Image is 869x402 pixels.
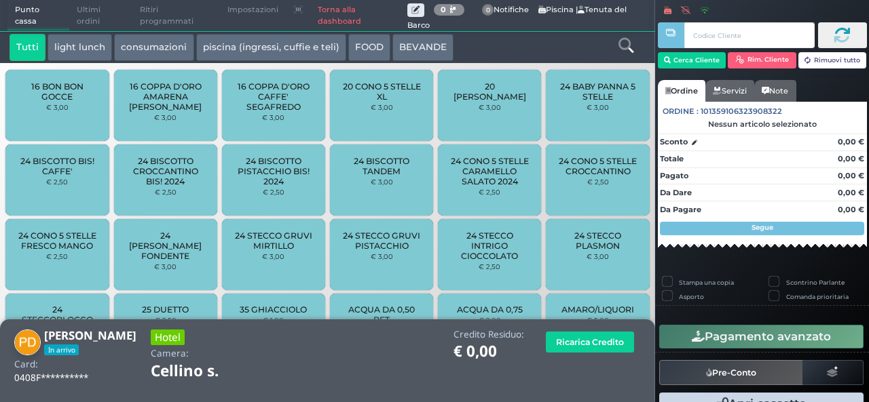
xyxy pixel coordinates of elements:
[479,103,501,111] small: € 3,00
[154,113,177,121] small: € 3,00
[17,156,98,176] span: 24 BISCOTTO BIS! CAFFE'
[240,304,307,315] span: 35 GHIACCIOLO
[142,304,189,315] span: 25 DUETTO
[234,230,314,251] span: 24 STECCO GRUVI MIRTILLO
[479,316,501,324] small: € 2,00
[7,1,70,31] span: Punto cassa
[263,188,284,196] small: € 2,50
[449,81,530,102] span: 20 [PERSON_NAME]
[371,103,393,111] small: € 3,00
[114,34,193,61] button: consumazioni
[17,304,98,325] span: 24 STECCOBLOCCO
[587,316,609,324] small: € 5,00
[310,1,407,31] a: Torna alla dashboard
[155,188,177,196] small: € 2,50
[132,1,220,31] span: Ritiri programmati
[449,230,530,261] span: 24 STECCO INTRIGO CIOCCOLATO
[838,205,864,214] strong: 0,00 €
[17,230,98,251] span: 24 CONO 5 STELLE FRESCO MANGO
[234,156,314,186] span: 24 BISCOTTO PISTACCHIO BIS! 2024
[663,106,699,117] span: Ordine :
[587,252,609,260] small: € 3,00
[341,81,422,102] span: 20 CONO 5 STELLE XL
[660,136,688,148] strong: Sconto
[46,252,68,260] small: € 2,50
[587,103,609,111] small: € 3,00
[659,360,803,384] button: Pre-Conto
[341,230,422,251] span: 24 STECCO GRUVI PISTACCHIO
[155,316,177,324] small: € 2,50
[705,80,754,102] a: Servizi
[659,325,864,348] button: Pagamento avanzato
[557,156,638,176] span: 24 CONO 5 STELLE CROCCANTINO
[262,113,284,121] small: € 3,00
[262,252,284,260] small: € 3,00
[441,5,446,14] b: 0
[786,278,845,287] label: Scontrino Parlante
[658,119,867,129] div: Nessun articolo selezionato
[557,230,638,251] span: 24 STECCO PLASMON
[125,156,206,186] span: 24 BISCOTTO CROCCANTINO BIS! 2024
[392,34,454,61] button: BEVANDE
[449,156,530,186] span: 24 CONO 5 STELLE CARAMELLO SALATO 2024
[220,1,286,20] span: Impostazioni
[660,154,684,163] strong: Totale
[557,81,638,102] span: 24 BABY PANNA 5 STELLE
[371,252,393,260] small: € 3,00
[479,262,500,270] small: € 2,50
[46,178,68,186] small: € 2,50
[679,278,734,287] label: Stampa una copia
[46,103,69,111] small: € 3,00
[151,329,185,345] h3: Hotel
[151,363,257,380] h1: Cellino s.
[151,348,189,359] h4: Camera:
[196,34,346,61] button: piscina (ingressi, cuffie e teli)
[125,230,206,261] span: 24 [PERSON_NAME] FONDENTE
[701,106,782,117] span: 101359106323908322
[658,80,705,102] a: Ordine
[754,80,796,102] a: Note
[125,81,206,112] span: 16 COPPA D'ORO AMARENA [PERSON_NAME]
[14,329,41,356] img: Patrizia Delia
[44,327,136,343] b: [PERSON_NAME]
[348,34,390,61] button: FOOD
[69,1,132,31] span: Ultimi ordini
[10,34,45,61] button: Tutti
[154,262,177,270] small: € 3,00
[14,359,38,369] h4: Card:
[17,81,98,102] span: 16 BON BON GOCCE
[684,22,814,48] input: Codice Cliente
[838,137,864,146] strong: 0,00 €
[479,188,500,196] small: € 2,50
[561,304,634,315] span: AMARO/LIQUORI
[752,223,773,232] strong: Segue
[838,188,864,197] strong: 0,00 €
[838,154,864,163] strong: 0,00 €
[660,188,692,197] strong: Da Dare
[341,156,422,176] span: 24 BISCOTTO TANDEM
[454,343,524,360] h1: € 0,00
[786,292,849,301] label: Comanda prioritaria
[658,52,726,68] button: Cerca Cliente
[371,178,393,186] small: € 3,00
[341,304,422,325] span: ACQUA DA 0,50 PET
[454,329,524,340] h4: Credito Residuo:
[587,178,609,186] small: € 2,50
[234,81,314,112] span: 16 COPPA D'ORO CAFFE' SEGAFREDO
[44,344,79,355] span: In arrivo
[798,52,867,68] button: Rimuovi tutto
[48,34,112,61] button: light lunch
[660,171,688,180] strong: Pagato
[457,304,523,315] span: ACQUA DA 0,75
[482,4,494,16] span: 0
[263,316,284,324] small: € 1,00
[546,331,634,353] button: Ricarica Credito
[660,205,701,214] strong: Da Pagare
[728,52,796,68] button: Rim. Cliente
[679,292,704,301] label: Asporto
[838,171,864,180] strong: 0,00 €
